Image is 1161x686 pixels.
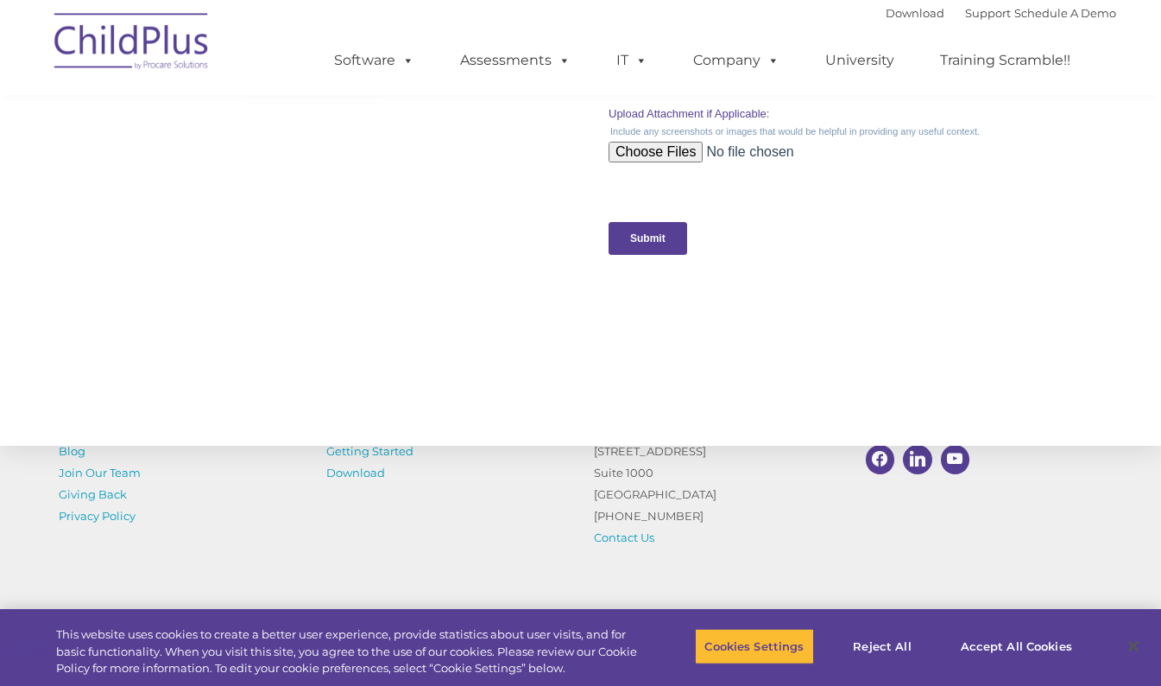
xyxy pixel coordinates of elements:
[676,43,797,78] a: Company
[886,6,944,20] a: Download
[886,6,1116,20] font: |
[594,530,654,544] a: Contact Us
[46,1,218,87] img: ChildPlus by Procare Solutions
[56,626,639,677] div: This website uses cookies to create a better user experience, provide statistics about user visit...
[808,43,912,78] a: University
[240,114,293,127] span: Last name
[937,441,975,479] a: Youtube
[443,43,588,78] a: Assessments
[59,444,85,458] a: Blog
[951,628,1082,664] button: Accept All Cookies
[326,444,413,458] a: Getting Started
[59,466,141,480] a: Join Our Team
[829,628,937,664] button: Reject All
[923,43,1088,78] a: Training Scramble!!
[594,441,836,549] p: [STREET_ADDRESS] Suite 1000 [GEOGRAPHIC_DATA] [PHONE_NUMBER]
[861,441,899,479] a: Facebook
[1114,627,1152,665] button: Close
[695,628,813,664] button: Cookies Settings
[240,185,313,198] span: Phone number
[59,509,136,523] a: Privacy Policy
[599,43,665,78] a: IT
[326,466,385,480] a: Download
[899,441,937,479] a: Linkedin
[1014,6,1116,20] a: Schedule A Demo
[317,43,432,78] a: Software
[59,487,127,501] a: Giving Back
[965,6,1011,20] a: Support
